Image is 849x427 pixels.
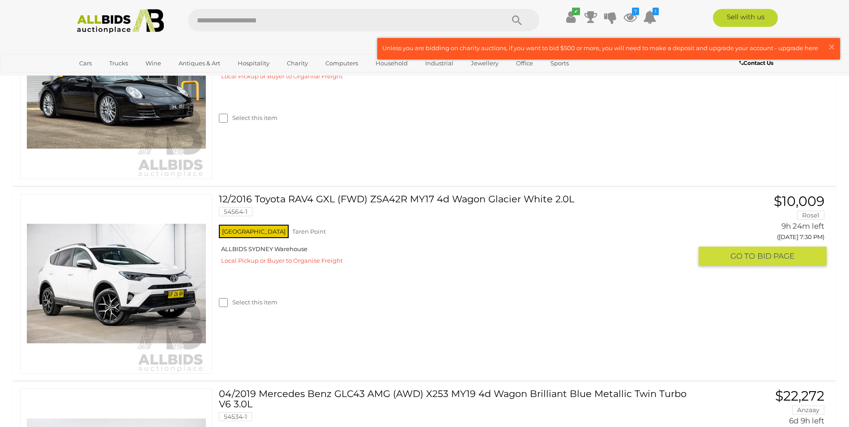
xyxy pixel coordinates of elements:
i: 7 [632,8,639,15]
a: Trucks [103,56,134,71]
i: 1 [653,8,659,15]
label: Select this item [219,114,277,122]
a: $10,009 Rose1 9h 24m left ([DATE] 7:30 PM) GO TOBID PAGE [705,194,827,267]
img: 54564-1a_ex.jpg [27,194,206,373]
a: Antiques & Art [173,56,226,71]
a: Charity [281,56,314,71]
img: Allbids.com.au [72,9,169,34]
a: Industrial [419,56,459,71]
span: GO TO [730,251,757,261]
a: Wine [140,56,167,71]
a: Cars [73,56,98,71]
span: $10,009 [774,193,824,209]
button: GO TOBID PAGE [699,247,827,266]
a: Jewellery [465,56,504,71]
span: × [828,38,836,56]
a: 12/2016 Toyota RAV4 GXL (FWD) ZSA42R MY17 4d Wagon Glacier White 2.0L 54564-1 [226,194,692,223]
a: 7 [623,9,637,25]
label: Select this item [219,298,277,307]
a: Computers [320,56,364,71]
div: Local Pickup or Buyer to Organise Freight [219,71,692,81]
a: Contact Us [739,58,776,68]
span: BID PAGE [757,251,794,261]
button: Search [495,9,539,31]
a: Sell with us [713,9,778,27]
a: Office [510,56,539,71]
a: Hospitality [232,56,275,71]
b: Contact Us [739,60,773,66]
a: Sports [545,56,575,71]
a: 1 [643,9,657,25]
i: ✔ [572,8,580,15]
a: Household [370,56,414,71]
span: $22,272 [775,388,824,404]
a: [GEOGRAPHIC_DATA] [73,71,149,85]
a: ✔ [564,9,578,25]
